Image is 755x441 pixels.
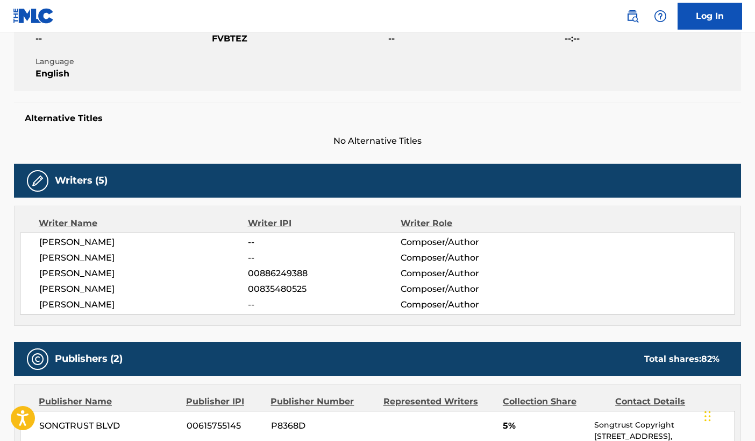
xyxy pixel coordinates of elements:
a: Public Search [622,5,643,27]
span: -- [248,236,401,249]
div: Help [650,5,671,27]
div: Writer IPI [248,217,401,230]
span: [PERSON_NAME] [39,298,248,311]
img: search [626,10,639,23]
span: -- [248,298,401,311]
span: --:-- [565,32,738,45]
span: Composer/Author [401,298,540,311]
div: Total shares: [644,353,720,366]
h5: Publishers (2) [55,353,123,365]
span: Language [35,56,209,67]
span: -- [388,32,562,45]
div: Publisher Number [270,395,375,408]
span: FVBTEZ [212,32,386,45]
span: [PERSON_NAME] [39,283,248,296]
span: 82 % [701,354,720,364]
span: [PERSON_NAME] [39,267,248,280]
span: Composer/Author [401,251,540,264]
div: Publisher Name [39,395,178,408]
span: -- [35,32,209,45]
div: Collection Share [503,395,607,408]
div: Publisher IPI [186,395,262,408]
span: Composer/Author [401,283,540,296]
div: Drag [704,400,711,432]
span: 00886249388 [248,267,401,280]
span: Composer/Author [401,236,540,249]
div: Contact Details [615,395,720,408]
span: English [35,67,209,80]
img: help [654,10,667,23]
div: Represented Writers [383,395,495,408]
span: 00615755145 [187,419,263,432]
h5: Writers (5) [55,174,108,187]
p: Songtrust Copyright [594,419,735,431]
img: Publishers [31,353,44,366]
span: -- [248,251,401,264]
iframe: Chat Widget [701,389,755,441]
span: No Alternative Titles [14,135,741,148]
span: [PERSON_NAME] [39,251,248,264]
img: MLC Logo [13,8,54,24]
span: 5% [503,419,586,432]
a: Log In [678,3,742,30]
span: SONGTRUST BLVD [39,419,179,432]
span: [PERSON_NAME] [39,236,248,249]
div: Writer Name [39,217,248,230]
img: Writers [31,174,44,187]
span: 00835480525 [248,283,401,296]
span: Composer/Author [401,267,540,280]
div: Writer Role [401,217,540,230]
span: P8368D [271,419,375,432]
h5: Alternative Titles [25,113,730,124]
